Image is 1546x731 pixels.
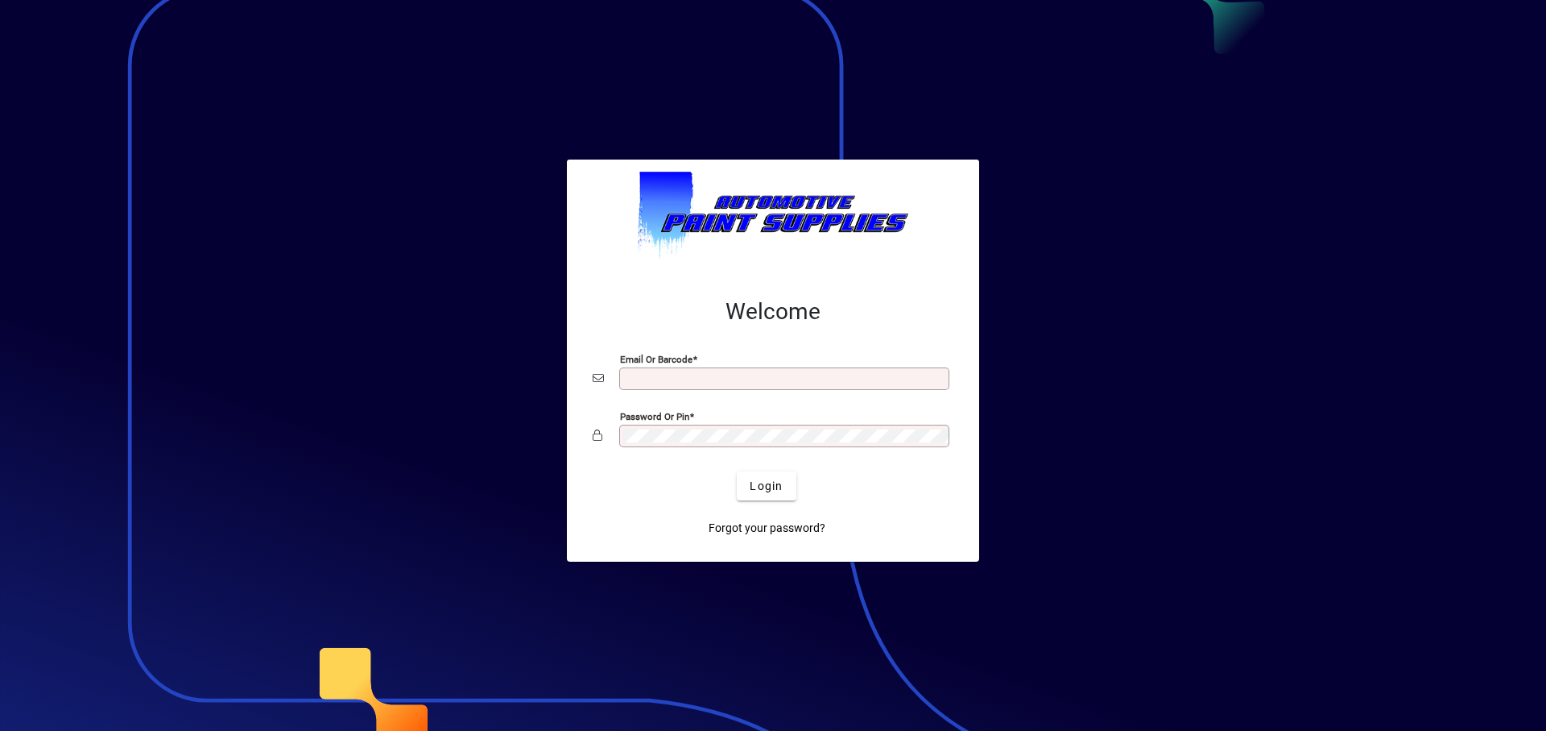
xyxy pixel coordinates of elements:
[593,298,953,326] h2: Welcome
[709,520,825,537] span: Forgot your password?
[620,354,692,365] mat-label: Email or Barcode
[702,513,832,542] a: Forgot your password?
[737,471,796,500] button: Login
[750,478,783,495] span: Login
[620,411,689,422] mat-label: Password or Pin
